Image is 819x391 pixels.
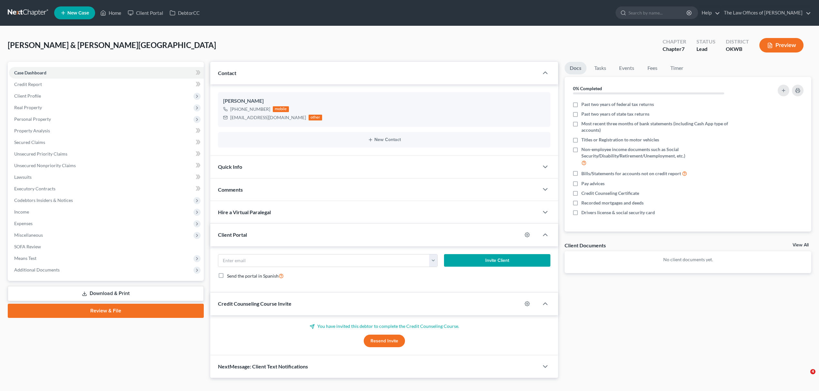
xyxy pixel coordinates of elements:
span: Bills/Statements for accounts not on credit report [581,170,681,177]
span: Expenses [14,221,33,226]
span: 4 [810,369,815,374]
iframe: Intercom live chat [797,369,813,385]
a: Secured Claims [9,137,204,148]
a: Help [698,7,720,19]
a: DebtorCC [166,7,203,19]
span: SOFA Review [14,244,41,249]
span: Personal Property [14,116,51,122]
div: District [726,38,749,45]
span: Secured Claims [14,139,45,145]
p: You have invited this debtor to complete the Credit Counseling Course. [218,323,550,329]
a: Client Portal [124,7,166,19]
span: Contact [218,70,236,76]
a: Lawsuits [9,171,204,183]
button: Preview [759,38,804,52]
span: Past two years of federal tax returns [581,101,654,108]
span: 7 [682,46,685,52]
span: [PERSON_NAME] & [PERSON_NAME][GEOGRAPHIC_DATA] [8,40,216,50]
button: Invite Client [444,254,550,267]
a: The Law Offices of [PERSON_NAME] [721,7,811,19]
span: Most recent three months of bank statements (including Cash App type of accounts) [581,120,744,133]
span: Non-employee income documents such as Social Security/Disability/Retirement/Unemployment, etc.) [581,146,744,159]
span: Means Test [14,255,36,261]
div: Lead [696,45,715,53]
span: Unsecured Nonpriority Claims [14,163,76,168]
span: Quick Info [218,164,242,170]
span: Additional Documents [14,267,60,272]
span: Hire a Virtual Paralegal [218,209,271,215]
div: Client Documents [565,242,606,249]
span: Comments [218,186,243,193]
span: Codebtors Insiders & Notices [14,197,73,203]
div: [EMAIL_ADDRESS][DOMAIN_NAME] [230,114,306,121]
span: Executory Contracts [14,186,55,191]
span: Credit Counseling Course Invite [218,300,291,307]
span: New Case [67,11,89,15]
span: NextMessage: Client Text Notifications [218,363,308,369]
span: Recorded mortgages and deeds [581,200,644,206]
div: mobile [273,106,289,112]
span: Lawsuits [14,174,32,180]
a: Tasks [589,62,611,74]
a: Timer [665,62,688,74]
span: Client Portal [218,232,247,238]
a: Fees [642,62,663,74]
button: New Contact [223,137,545,142]
div: Chapter [663,45,686,53]
a: Events [614,62,639,74]
span: Income [14,209,29,215]
span: Past two years of state tax returns [581,111,649,117]
button: Resend Invite [364,335,405,348]
p: No client documents yet. [570,256,806,263]
div: Chapter [663,38,686,45]
a: Unsecured Priority Claims [9,148,204,160]
a: Credit Report [9,79,204,90]
div: OKWB [726,45,749,53]
a: Unsecured Nonpriority Claims [9,160,204,171]
a: Case Dashboard [9,67,204,79]
a: Home [97,7,124,19]
strong: 0% Completed [573,86,602,91]
a: Review & File [8,304,204,318]
a: Docs [565,62,587,74]
span: Pay advices [581,180,605,187]
div: other [309,115,322,120]
span: Credit Counseling Certificate [581,190,639,196]
input: Search by name... [628,7,687,19]
div: Status [696,38,715,45]
a: View All [793,243,809,247]
a: Executory Contracts [9,183,204,195]
span: Miscellaneous [14,232,43,238]
div: [PHONE_NUMBER] [230,106,270,112]
span: Titles or Registration to motor vehicles [581,137,659,143]
input: Enter email [218,254,429,267]
span: Client Profile [14,93,41,99]
span: Case Dashboard [14,70,46,75]
a: SOFA Review [9,241,204,253]
a: Property Analysis [9,125,204,137]
span: Property Analysis [14,128,50,133]
span: Credit Report [14,81,42,87]
a: Download & Print [8,286,204,301]
span: Send the portal in Spanish [227,273,279,279]
div: [PERSON_NAME] [223,97,545,105]
span: Drivers license & social security card [581,209,655,216]
span: Real Property [14,105,42,110]
span: Unsecured Priority Claims [14,151,67,157]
